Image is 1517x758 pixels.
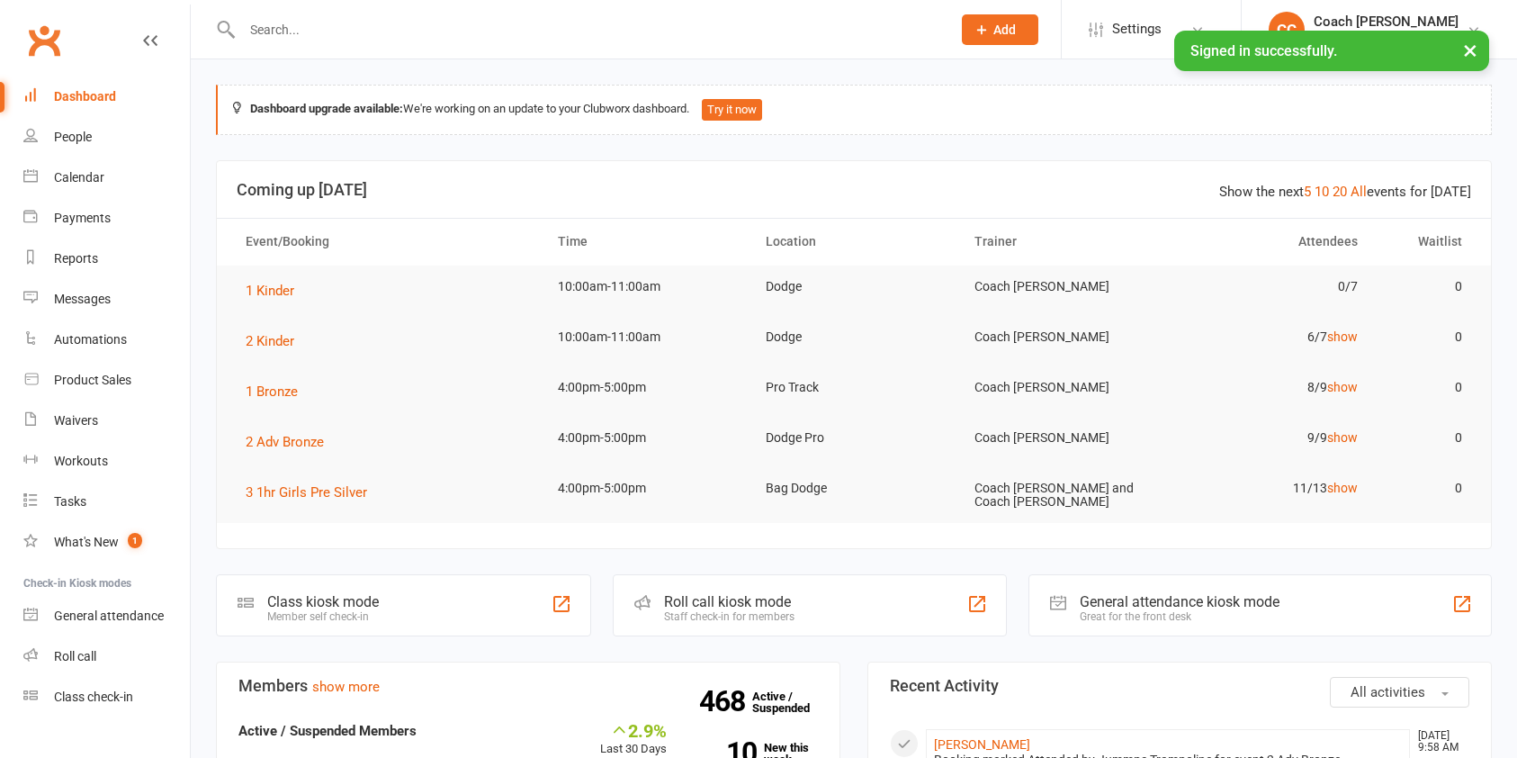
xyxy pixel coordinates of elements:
a: 468Active / Suspended [752,677,831,727]
a: What's New1 [23,522,190,563]
a: Waivers [23,401,190,441]
div: General attendance kiosk mode [1080,593,1279,610]
button: 1 Kinder [246,280,307,302]
td: 0 [1374,417,1478,459]
div: Roll call kiosk mode [664,593,794,610]
td: 11/13 [1166,467,1374,510]
a: show more [312,679,380,695]
td: Coach [PERSON_NAME] and Coach [PERSON_NAME] [958,467,1166,524]
td: 10:00am-11:00am [542,266,750,308]
a: 20 [1333,184,1347,200]
th: Location [750,219,957,265]
td: Bag Dodge [750,467,957,510]
button: 2 Adv Bronze [246,431,337,453]
h3: Coming up [DATE] [237,181,1471,199]
td: 0 [1374,366,1478,409]
div: Messages [54,292,111,306]
div: Staff check-in for members [664,610,794,623]
a: show [1327,329,1358,344]
div: Product Sales [54,373,131,387]
td: 0 [1374,266,1478,308]
span: Settings [1112,9,1162,50]
span: Signed in successfully. [1190,42,1337,59]
a: Automations [23,320,190,360]
time: [DATE] 9:58 AM [1409,730,1468,753]
td: Coach [PERSON_NAME] [958,366,1166,409]
a: Dashboard [23,77,190,117]
td: 6/7 [1166,316,1374,358]
td: Coach [PERSON_NAME] [958,316,1166,358]
button: All activities [1330,677,1469,708]
a: Roll call [23,636,190,677]
span: All activities [1351,684,1425,700]
a: Workouts [23,441,190,482]
strong: Active / Suspended Members [238,723,417,739]
span: 3 1hr Girls Pre Silver [246,484,367,501]
button: × [1454,31,1486,69]
div: What's New [54,535,119,549]
a: Product Sales [23,360,190,401]
td: 8/9 [1166,366,1374,409]
span: 1 Bronze [246,384,298,400]
a: Calendar [23,158,190,198]
h3: Members [238,677,818,695]
td: 0/7 [1166,266,1374,308]
td: Pro Track [750,366,957,409]
td: Dodge Pro [750,417,957,459]
div: We're working on an update to your Clubworx dashboard. [216,85,1492,135]
a: show [1327,430,1358,445]
a: 5 [1304,184,1311,200]
div: Waivers [54,413,98,428]
a: Tasks [23,482,190,522]
strong: 468 [699,688,752,715]
div: Workouts [54,454,108,468]
input: Search... [237,17,938,42]
div: Reports [54,251,98,266]
span: 2 Adv Bronze [246,434,324,450]
div: Jummps Parkwood Pty Ltd [1314,30,1467,46]
a: Clubworx [22,18,67,63]
a: Reports [23,239,190,279]
a: People [23,117,190,158]
div: Calendar [54,170,104,185]
td: 4:00pm-5:00pm [542,366,750,409]
th: Attendees [1166,219,1374,265]
div: General attendance [54,609,164,623]
a: show [1327,380,1358,394]
td: 4:00pm-5:00pm [542,467,750,510]
div: Tasks [54,494,86,509]
div: Roll call [54,649,96,663]
th: Event/Booking [229,219,542,265]
h3: Recent Activity [890,677,1469,695]
a: General attendance kiosk mode [23,596,190,636]
a: [PERSON_NAME] [934,737,1030,752]
span: 1 [128,533,142,548]
a: All [1351,184,1367,200]
div: Dashboard [54,89,116,104]
div: Payments [54,211,111,225]
td: 10:00am-11:00am [542,316,750,358]
div: Class kiosk mode [267,593,379,610]
button: Add [962,14,1038,45]
strong: Dashboard upgrade available: [250,102,403,115]
a: Class kiosk mode [23,677,190,717]
a: 10 [1315,184,1329,200]
th: Waitlist [1374,219,1478,265]
div: 2.9% [600,720,667,740]
div: Coach [PERSON_NAME] [1314,14,1467,30]
div: Show the next events for [DATE] [1219,181,1471,203]
div: CC [1269,12,1305,48]
span: 1 Kinder [246,283,294,299]
div: Member self check-in [267,610,379,623]
button: 1 Bronze [246,381,310,402]
th: Trainer [958,219,1166,265]
span: Add [993,23,1016,37]
td: Dodge [750,266,957,308]
div: Automations [54,332,127,347]
button: 3 1hr Girls Pre Silver [246,482,380,503]
td: 9/9 [1166,417,1374,459]
div: People [54,130,92,144]
td: Coach [PERSON_NAME] [958,417,1166,459]
span: 2 Kinder [246,333,294,349]
td: 4:00pm-5:00pm [542,417,750,459]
